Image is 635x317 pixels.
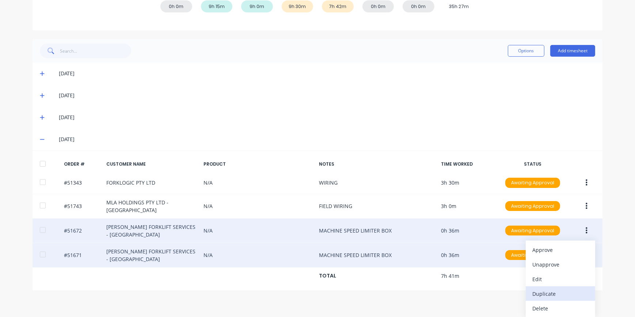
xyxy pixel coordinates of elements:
[282,0,313,12] div: 9h 30m
[106,161,198,167] div: CUSTOMER NAME
[550,45,595,57] button: Add timesheet
[532,259,589,270] div: Unapprove
[319,161,435,167] div: NOTES
[526,242,595,257] button: Approve
[160,0,192,12] div: 0h 0m
[526,301,595,316] button: Delete
[59,69,595,78] div: [DATE]
[532,303,589,314] div: Delete
[241,0,273,12] div: 9h 0m
[505,250,560,260] div: Awaiting Approval
[505,225,560,236] button: Awaiting Approval
[322,0,354,12] div: 7h 42m
[59,91,595,99] div: [DATE]
[505,250,560,261] button: Awaiting Approval
[532,288,589,299] div: Duplicate
[505,177,560,188] button: Awaiting Approval
[362,0,394,12] div: 0h 0m
[526,272,595,286] button: Edit
[532,274,589,284] div: Edit
[508,45,544,57] button: Options
[204,161,313,167] div: PRODUCT
[403,0,434,12] div: 0h 0m
[532,245,589,255] div: Approve
[502,161,564,167] div: STATUS
[59,135,595,143] div: [DATE]
[60,44,132,58] input: Search...
[59,113,595,121] div: [DATE]
[505,201,560,212] button: Awaiting Approval
[526,257,595,272] button: Unapprove
[443,0,475,12] div: 35h 27m
[505,226,560,236] div: Awaiting Approval
[64,161,100,167] div: ORDER #
[526,286,595,301] button: Duplicate
[505,201,560,211] div: Awaiting Approval
[441,161,496,167] div: TIME WORKED
[201,0,233,12] div: 9h 15m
